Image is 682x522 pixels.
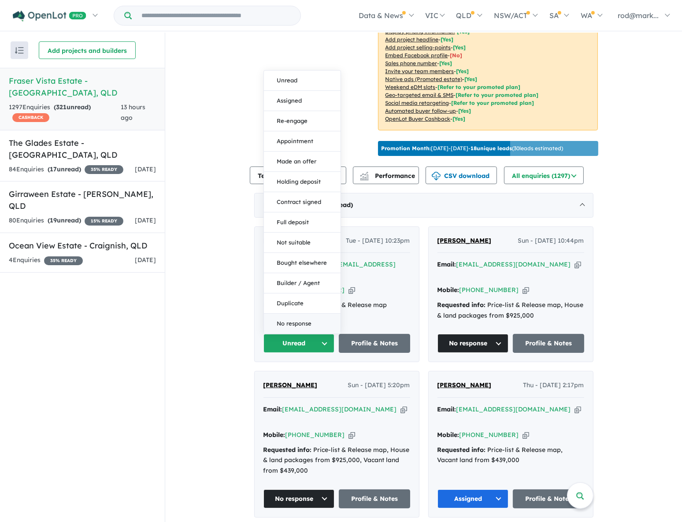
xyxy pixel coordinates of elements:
[437,405,456,413] strong: Email:
[360,172,368,177] img: line-chart.svg
[437,446,486,454] strong: Requested info:
[263,405,282,413] strong: Email:
[360,174,369,180] img: bar-chart.svg
[385,52,448,59] u: Embed Facebook profile
[282,405,397,413] a: [EMAIL_ADDRESS][DOMAIN_NAME]
[437,489,509,508] button: Assigned
[348,380,410,391] span: Sun - [DATE] 5:20pm
[44,256,83,265] span: 35 % READY
[382,144,563,152] p: [DATE] - [DATE] - ( 30 leads estimated)
[264,193,341,213] button: Contract signed
[385,60,437,67] u: Sales phone number
[48,165,81,173] strong: ( unread)
[285,431,345,439] a: [PHONE_NUMBER]
[453,115,466,122] span: [Yes]
[264,71,341,91] button: Unread
[264,111,341,132] button: Re-engage
[385,100,449,106] u: Social media retargeting
[263,489,335,508] button: No response
[382,145,431,152] b: Promotion Month:
[437,301,486,309] strong: Requested info:
[264,294,341,314] button: Duplicate
[9,102,121,123] div: 1297 Enquir ies
[437,236,492,246] a: [PERSON_NAME]
[12,113,49,122] span: CASHBACK
[39,41,136,59] button: Add projects and builders
[9,75,156,99] h5: Fraser Vista Estate - [GEOGRAPHIC_DATA] , QLD
[385,76,463,82] u: Native ads (Promoted estate)
[471,145,512,152] b: 18 unique leads
[135,256,156,264] span: [DATE]
[264,172,341,193] button: Holding deposit
[513,489,584,508] a: Profile & Notes
[437,445,584,466] div: Price-list & Release map, Vacant land from $439,000
[121,103,145,122] span: 13 hours ago
[440,60,452,67] span: [ Yes ]
[457,28,470,35] span: [ Yes ]
[385,115,451,122] u: OpenLot Buyer Cashback
[575,260,581,269] button: Copy
[385,28,455,35] u: Display pricing information
[385,107,456,114] u: Automated buyer follow-up
[385,84,436,90] u: Weekend eDM slots
[135,216,156,224] span: [DATE]
[15,47,24,54] img: sort.svg
[264,132,341,152] button: Appointment
[264,253,341,274] button: Bought elsewhere
[513,334,584,353] a: Profile & Notes
[400,405,407,414] button: Copy
[523,430,529,440] button: Copy
[385,36,439,43] u: Add project headline
[9,215,123,226] div: 80 Enquir ies
[437,381,492,389] span: [PERSON_NAME]
[460,286,519,294] a: [PHONE_NUMBER]
[9,188,156,212] h5: Girraween Estate - [PERSON_NAME] , QLD
[9,255,83,266] div: 4 Enquir ies
[50,165,57,173] span: 17
[348,430,355,440] button: Copy
[9,240,156,252] h5: Ocean View Estate - Craignish , QLD
[285,286,345,294] a: [PHONE_NUMBER]
[50,216,57,224] span: 19
[437,260,456,268] strong: Email:
[523,380,584,391] span: Thu - [DATE] 2:17pm
[135,165,156,173] span: [DATE]
[54,103,91,111] strong: ( unread)
[264,91,341,111] button: Assigned
[465,76,478,82] span: [Yes]
[385,92,454,98] u: Geo-targeted email & SMS
[453,44,466,51] span: [ Yes ]
[263,445,410,476] div: Price-list & Release map, House & land packages from $925,000, Vacant land from $439,000
[385,44,451,51] u: Add project selling-points
[13,11,86,22] img: Openlot PRO Logo White
[254,193,593,218] div: [DATE]
[456,405,571,413] a: [EMAIL_ADDRESS][DOMAIN_NAME]
[346,236,410,246] span: Tue - [DATE] 10:23pm
[518,236,584,246] span: Sun - [DATE] 10:44pm
[263,446,312,454] strong: Requested info:
[618,11,659,20] span: rod@mark...
[353,167,419,184] button: Performance
[348,285,355,295] button: Copy
[452,100,534,106] span: [Refer to your promoted plan]
[450,52,463,59] span: [ No ]
[9,164,123,175] div: 84 Enquir ies
[385,68,454,74] u: Invite your team members
[85,165,123,174] span: 35 % READY
[441,36,454,43] span: [ Yes ]
[263,381,318,389] span: [PERSON_NAME]
[263,334,335,353] button: Unread
[56,103,67,111] span: 321
[437,431,460,439] strong: Mobile:
[85,217,123,226] span: 15 % READY
[263,70,341,334] div: Unread
[9,137,156,161] h5: The Glades Estate - [GEOGRAPHIC_DATA] , QLD
[437,237,492,244] span: [PERSON_NAME]
[437,300,584,321] div: Price-list & Release map, House & land packages from $925,000
[264,314,341,334] button: No response
[339,334,410,353] a: Profile & Notes
[263,431,285,439] strong: Mobile:
[264,152,341,172] button: Made an offer
[459,107,471,114] span: [Yes]
[48,216,81,224] strong: ( unread)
